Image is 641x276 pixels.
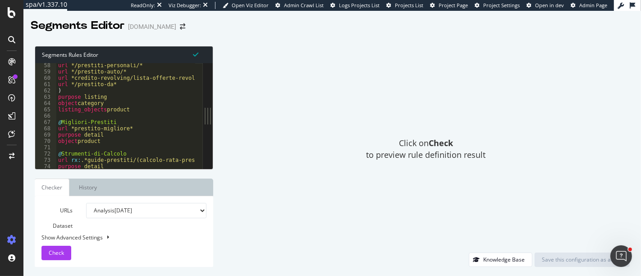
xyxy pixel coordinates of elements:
div: 62 [35,87,56,94]
span: Project Settings [483,2,520,9]
div: 74 [35,163,56,170]
iframe: Intercom live chat [610,245,632,267]
a: Logs Projects List [330,2,380,9]
div: ReadOnly: [131,2,155,9]
span: Syntax is valid [193,50,198,59]
a: Checker [35,179,69,196]
div: Show Advanced Settings [35,234,200,241]
div: 72 [35,151,56,157]
div: 68 [35,125,56,132]
span: Open Viz Editor [232,2,269,9]
strong: Check [429,138,453,148]
button: Save this configuration as active [535,253,630,267]
div: Segments Rules Editor [35,46,213,63]
div: 65 [35,106,56,113]
div: 59 [35,69,56,75]
div: [DOMAIN_NAME] [128,22,176,31]
span: Admin Crawl List [284,2,324,9]
div: 70 [35,138,56,144]
div: 73 [35,157,56,163]
a: History [72,179,104,196]
div: Viz Debugger: [169,2,201,9]
a: Knowledge Base [469,256,532,263]
div: 71 [35,144,56,151]
label: URLs Dataset [35,203,79,234]
span: Check [49,249,64,257]
div: 66 [35,113,56,119]
div: Save this configuration as active [542,256,623,263]
button: Knowledge Base [469,253,532,267]
div: 67 [35,119,56,125]
div: 63 [35,94,56,100]
a: Admin Page [571,2,607,9]
div: 60 [35,75,56,81]
span: Projects List [395,2,423,9]
a: Project Settings [475,2,520,9]
a: Open in dev [527,2,564,9]
div: 69 [35,132,56,138]
div: Knowledge Base [483,256,525,263]
a: Open Viz Editor [223,2,269,9]
a: Projects List [386,2,423,9]
button: Check [41,246,71,260]
span: Project Page [439,2,468,9]
span: Logs Projects List [339,2,380,9]
div: Segments Editor [31,18,124,33]
span: Click on to preview rule definition result [366,138,486,161]
div: arrow-right-arrow-left [180,23,185,30]
a: Project Page [430,2,468,9]
div: 64 [35,100,56,106]
a: Admin Crawl List [275,2,324,9]
div: 58 [35,62,56,69]
div: 61 [35,81,56,87]
span: Open in dev [535,2,564,9]
span: Admin Page [579,2,607,9]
